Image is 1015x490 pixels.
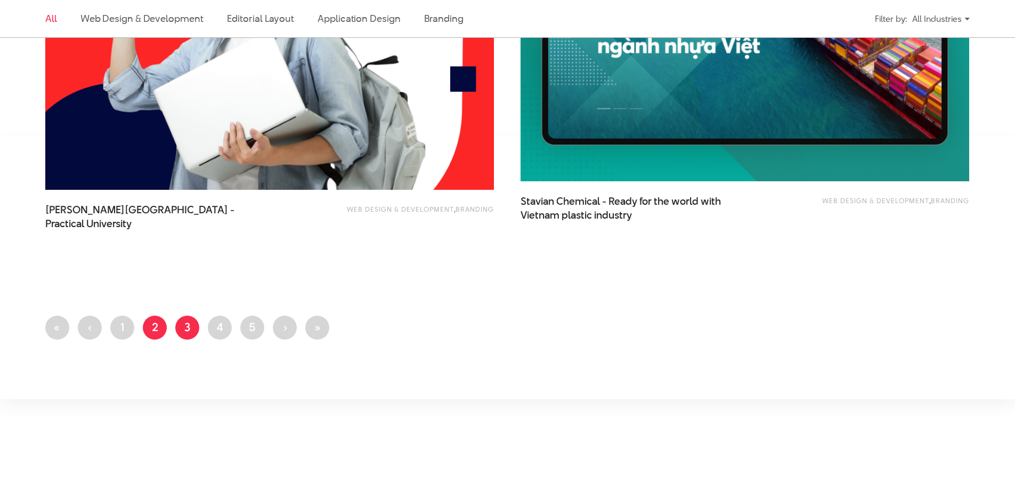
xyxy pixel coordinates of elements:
[318,12,400,25] a: Application Design
[314,203,494,224] div: ,
[283,319,287,335] span: ›
[790,195,969,216] div: ,
[424,12,464,25] a: Branding
[822,196,929,205] a: Web Design & Development
[208,316,232,340] a: 4
[110,316,134,340] a: 1
[875,10,907,28] div: Filter by:
[240,316,264,340] a: 5
[521,195,734,221] span: Stavian Chemical - Ready for the world with
[912,10,970,28] div: All Industries
[314,319,321,335] span: »
[88,319,92,335] span: ‹
[521,208,632,222] span: Vietnam plastic industry
[227,12,295,25] a: Editorial Layout
[456,204,494,214] a: Branding
[45,203,258,230] a: [PERSON_NAME][GEOGRAPHIC_DATA] - Practical University
[931,196,969,205] a: Branding
[54,319,61,335] span: «
[521,195,734,221] a: Stavian Chemical - Ready for the world withVietnam plastic industry
[45,12,57,25] a: All
[80,12,204,25] a: Web Design & Development
[347,204,454,214] a: Web Design & Development
[175,316,199,340] a: 3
